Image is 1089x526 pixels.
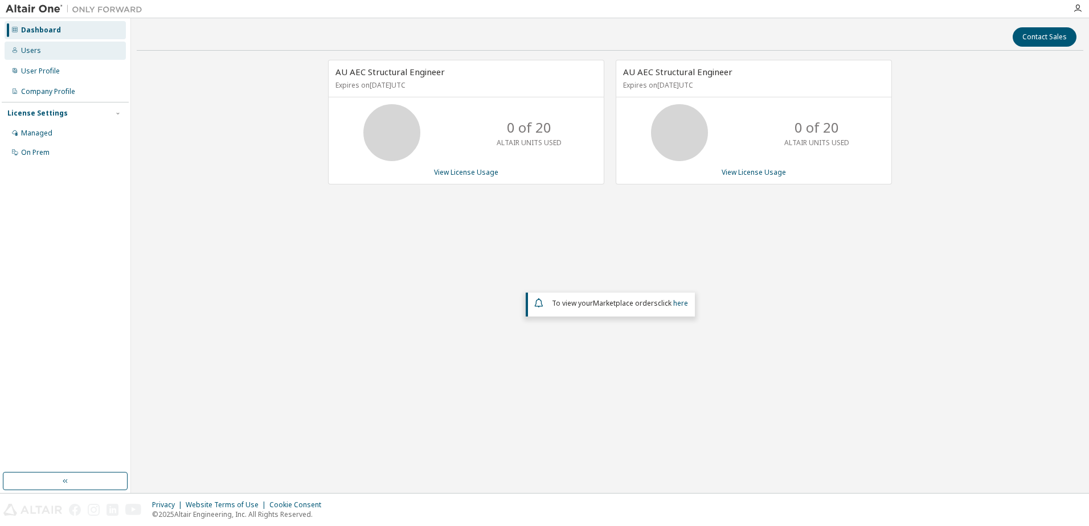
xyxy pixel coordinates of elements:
[269,500,328,509] div: Cookie Consent
[434,167,498,177] a: View License Usage
[69,504,81,516] img: facebook.svg
[722,167,786,177] a: View License Usage
[152,500,186,509] div: Privacy
[7,109,68,118] div: License Settings
[88,504,100,516] img: instagram.svg
[784,138,849,147] p: ALTAIR UNITS USED
[795,118,839,137] p: 0 of 20
[21,67,60,76] div: User Profile
[623,80,882,90] p: Expires on [DATE] UTC
[3,504,62,516] img: altair_logo.svg
[623,66,732,77] span: AU AEC Structural Engineer
[593,298,658,308] em: Marketplace orders
[21,129,52,138] div: Managed
[21,46,41,55] div: Users
[1013,27,1076,47] button: Contact Sales
[335,66,445,77] span: AU AEC Structural Engineer
[107,504,118,516] img: linkedin.svg
[152,509,328,519] p: © 2025 Altair Engineering, Inc. All Rights Reserved.
[6,3,148,15] img: Altair One
[21,87,75,96] div: Company Profile
[335,80,594,90] p: Expires on [DATE] UTC
[21,26,61,35] div: Dashboard
[21,148,50,157] div: On Prem
[552,298,688,308] span: To view your click
[673,298,688,308] a: here
[507,118,551,137] p: 0 of 20
[497,138,562,147] p: ALTAIR UNITS USED
[125,504,142,516] img: youtube.svg
[186,500,269,509] div: Website Terms of Use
